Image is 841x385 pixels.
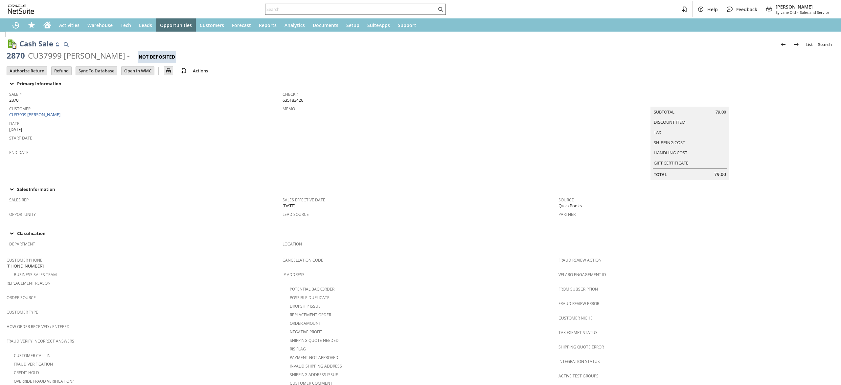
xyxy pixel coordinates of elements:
[342,18,363,32] a: Setup
[776,10,796,15] span: Sylvane Old
[290,286,334,292] a: Potential Backorder
[56,42,59,46] img: Locked
[313,22,338,28] span: Documents
[290,363,342,369] a: Invalid Shipping Address
[654,171,667,177] a: Total
[736,6,757,13] span: Feedback
[650,96,729,107] caption: Summary
[437,5,444,13] svg: Search
[558,344,604,350] a: Shipping Quote Error
[14,353,51,358] a: Customer Call-in
[714,171,726,178] span: 79.00
[283,91,299,97] a: Check #
[139,22,152,28] span: Leads
[8,5,34,14] svg: logo
[19,38,53,49] h1: Cash Sale
[259,22,277,28] span: Reports
[39,18,55,32] a: Home
[135,18,156,32] a: Leads
[7,324,70,329] a: How Order Received / Entered
[654,160,688,166] a: Gift Certificate
[122,66,154,75] input: Open In WMC
[164,66,173,75] input: Print
[792,40,800,48] img: Next
[290,338,339,343] a: Shipping Quote Needed
[7,257,42,263] a: Customer Phone
[281,18,309,32] a: Analytics
[43,21,51,29] svg: Home
[283,272,305,277] a: IP Address
[14,370,39,375] a: Credit Hold
[200,22,224,28] span: Customers
[290,346,306,352] a: RIS flag
[12,21,20,29] svg: Recent Records
[228,18,255,32] a: Forecast
[9,212,36,217] a: Opportunity
[7,338,74,344] a: Fraud Verify Incorrect Answers
[290,372,338,377] a: Shipping Address Issue
[654,129,661,135] a: Tax
[7,229,834,238] td: Classification
[160,22,192,28] span: Opportunities
[9,121,19,126] a: Date
[7,79,832,88] div: Primary Information
[558,359,600,364] a: Integration Status
[800,10,829,15] span: Sales and Service
[309,18,342,32] a: Documents
[14,272,57,277] a: Business Sales Team
[7,185,832,193] div: Sales Information
[283,257,323,263] a: Cancellation Code
[394,18,420,32] a: Support
[558,203,582,209] span: QuickBooks
[156,18,196,32] a: Opportunities
[283,106,295,112] a: Memo
[558,330,598,335] a: Tax Exempt Status
[117,18,135,32] a: Tech
[558,301,599,306] a: Fraud Review Error
[232,22,251,28] span: Forecast
[398,22,416,28] span: Support
[76,66,117,75] input: Sync To Database
[283,241,302,247] a: Location
[776,4,829,10] span: [PERSON_NAME]
[283,197,325,203] a: Sales Effective Date
[290,321,321,326] a: Order Amount
[716,109,726,115] span: 79.00
[558,315,593,321] a: Customer Niche
[7,309,38,315] a: Customer Type
[558,286,598,292] a: From Subscription
[7,229,832,238] div: Classification
[9,126,22,133] span: [DATE]
[363,18,394,32] a: SuiteApps
[283,212,309,217] a: Lead Source
[180,67,188,75] img: add-record.svg
[558,272,606,277] a: Velaro Engagement ID
[290,295,330,300] a: Possible Duplicate
[7,280,51,286] a: Replacement reason
[9,97,18,103] span: 2870
[9,112,64,117] a: CU37999 [PERSON_NAME] -
[7,79,834,88] td: Primary Information
[9,197,29,203] a: Sales Rep
[255,18,281,32] a: Reports
[138,51,176,63] div: Not Deposited
[284,22,305,28] span: Analytics
[707,6,718,13] span: Help
[779,40,787,48] img: Previous
[196,18,228,32] a: Customers
[28,21,35,29] svg: Shortcuts
[290,329,322,335] a: Negative Profit
[9,106,31,112] a: Customer
[9,150,29,155] a: End Date
[654,109,674,115] a: Subtotal
[24,18,39,32] div: Shortcuts
[62,40,70,48] img: Quick Find
[265,5,437,13] input: Search
[52,66,71,75] input: Refund
[558,212,576,217] a: Partner
[558,197,574,203] a: Source
[9,91,22,97] a: Sale #
[797,10,799,15] span: -
[290,355,338,360] a: Payment not approved
[59,22,80,28] span: Activities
